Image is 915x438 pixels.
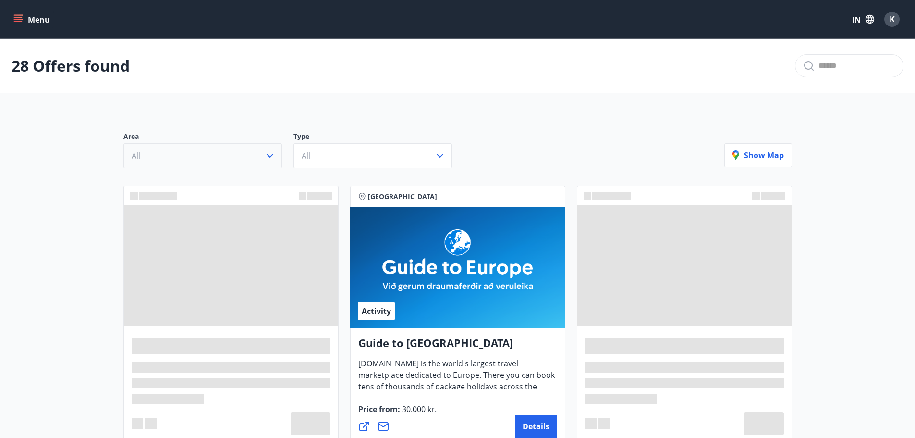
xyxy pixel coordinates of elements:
[358,358,555,415] font: [DOMAIN_NAME] is the world's largest travel marketplace dedicated to Europe. There you can book t...
[123,143,282,168] button: All
[732,150,784,161] p: Show map
[890,14,895,25] font: K
[523,421,549,432] font: Details
[132,150,140,161] span: All
[724,143,792,167] button: Show map
[293,132,309,141] font: Type
[28,14,50,25] font: Menu
[515,415,557,438] button: Details
[358,404,437,422] span: Price from :
[848,10,878,28] button: IN
[852,14,861,25] font: IN
[358,336,513,350] font: Guide to [GEOGRAPHIC_DATA]
[400,404,437,414] span: 30.000 kr.
[293,143,452,168] button: All
[123,132,293,143] p: Area
[302,150,310,161] font: All
[880,8,903,31] button: K
[368,192,437,201] font: [GEOGRAPHIC_DATA]
[12,55,130,76] p: 28 Offers found
[12,11,54,28] button: menu
[362,306,391,316] span: Activity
